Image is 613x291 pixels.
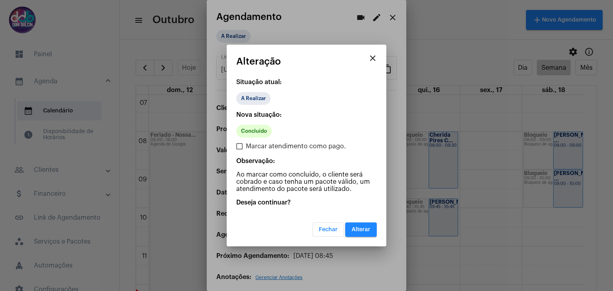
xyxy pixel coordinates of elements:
[246,142,346,151] span: Marcar atendimento como pago.
[236,111,377,118] p: Nova situação:
[368,53,378,63] mat-icon: close
[345,222,377,237] button: Alterar
[236,56,281,67] span: Alteração
[236,171,377,193] p: Ao marcar como concluído, o cliente será cobrado e caso tenha um pacote válido, um atendimento do...
[312,222,344,237] button: Fechar
[236,92,271,105] mat-chip: A Realizar
[236,157,377,165] p: Observação:
[236,79,377,86] p: Situação atual:
[236,125,272,138] mat-chip: Concluído
[236,199,377,206] p: Deseja continuar?
[352,227,370,232] span: Alterar
[319,227,338,232] span: Fechar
